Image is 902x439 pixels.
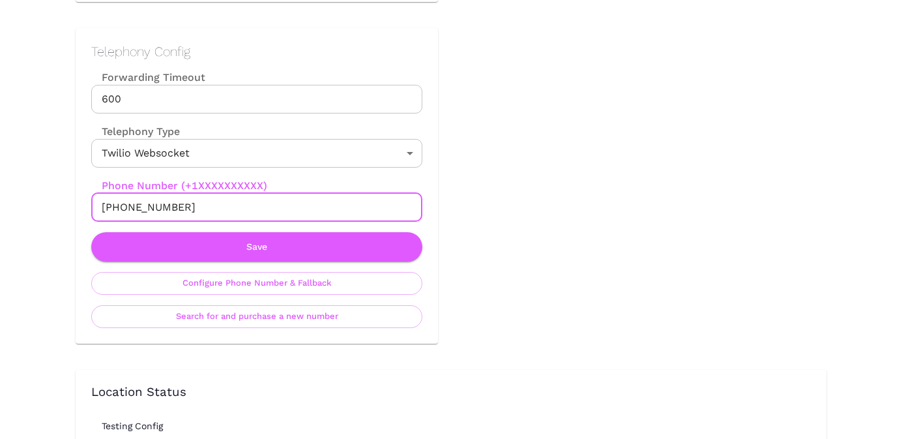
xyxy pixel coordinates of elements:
[91,178,422,193] label: Phone Number (+1XXXXXXXXXX)
[91,139,422,168] div: Twilio Websocket
[91,305,422,328] button: Search for and purchase a new number
[91,124,180,139] label: Telephony Type
[91,232,422,262] button: Save
[91,70,422,85] label: Forwarding Timeout
[91,386,811,400] h3: Location Status
[91,272,422,295] button: Configure Phone Number & Fallback
[102,421,821,431] h6: Testing Config
[91,44,422,59] h2: Telephony Config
